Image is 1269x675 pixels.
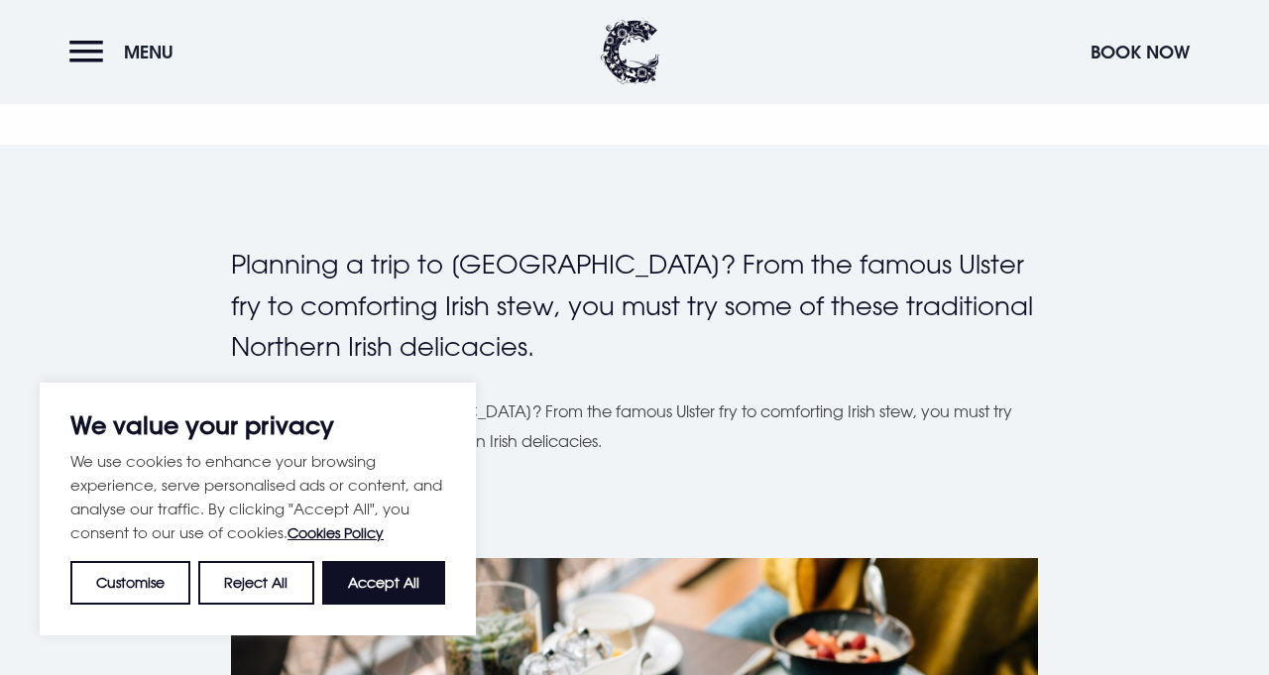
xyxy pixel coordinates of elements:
[70,561,190,605] button: Customise
[1081,31,1200,73] button: Book Now
[40,383,476,635] div: We value your privacy
[601,20,660,84] img: Clandeboye Lodge
[322,561,445,605] button: Accept All
[231,396,1037,457] p: Planning a trip to [GEOGRAPHIC_DATA]? From the famous Ulster fry to comforting Irish stew, you mu...
[70,449,445,545] p: We use cookies to enhance your browsing experience, serve personalised ads or content, and analys...
[288,524,384,541] a: Cookies Policy
[70,413,445,437] p: We value your privacy
[198,561,313,605] button: Reject All
[231,244,1037,368] p: Planning a trip to [GEOGRAPHIC_DATA]? From the famous Ulster fry to comforting Irish stew, you mu...
[124,41,173,63] span: Menu
[69,31,183,73] button: Menu
[231,485,1037,537] h2: 1. Ulster fry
